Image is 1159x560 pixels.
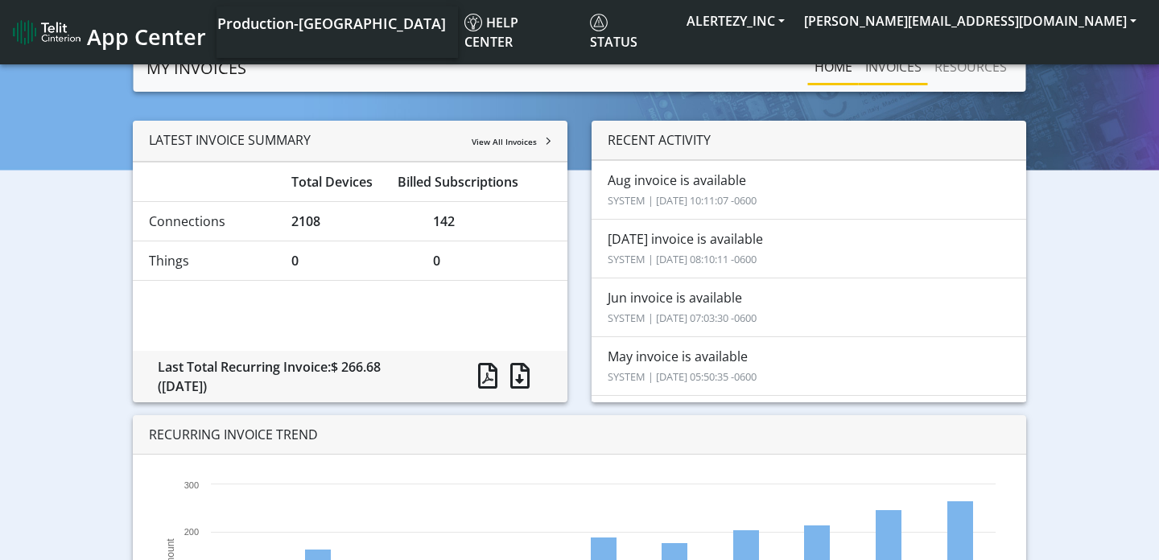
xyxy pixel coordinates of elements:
a: App Center [13,15,204,50]
button: ALERTEZY_INC [677,6,794,35]
a: MY INVOICES [146,52,246,84]
li: [DATE] invoice is available [592,219,1026,278]
div: Total Devices [279,172,386,191]
small: SYSTEM | [DATE] 10:11:07 -0600 [608,193,757,208]
span: App Center [87,22,206,51]
a: Help center [458,6,584,58]
a: Your current platform instance [217,6,445,39]
span: Help center [464,14,518,51]
small: SYSTEM | [DATE] 07:03:30 -0600 [608,311,757,325]
div: Connections [137,212,279,231]
a: Status [584,6,677,58]
div: 2108 [279,212,422,231]
text: 200 [184,527,199,537]
div: RECENT ACTIVITY [592,121,1026,160]
div: ([DATE]) [158,377,440,396]
a: RESOURCES [928,51,1013,83]
text: 300 [184,480,199,490]
img: logo-telit-cinterion-gw-new.png [13,19,80,45]
small: SYSTEM | [DATE] 08:10:11 -0600 [608,252,757,266]
div: Things [137,251,279,270]
button: [PERSON_NAME][EMAIL_ADDRESS][DOMAIN_NAME] [794,6,1146,35]
div: Billed Subscriptions [386,172,563,191]
div: RECURRING INVOICE TREND [133,415,1026,455]
span: $ 266.68 [331,358,381,376]
img: status.svg [590,14,608,31]
span: Production-[GEOGRAPHIC_DATA] [217,14,446,33]
a: Home [808,51,859,83]
div: Last Total Recurring Invoice: [146,357,452,396]
img: knowledge.svg [464,14,482,31]
span: View All Invoices [472,136,537,147]
small: SYSTEM | [DATE] 05:50:35 -0600 [608,369,757,384]
div: 0 [421,251,563,270]
li: Apr invoice is available [592,395,1026,455]
div: 0 [279,251,422,270]
span: Status [590,14,637,51]
li: May invoice is available [592,336,1026,396]
li: Jun invoice is available [592,278,1026,337]
li: Aug invoice is available [592,160,1026,220]
a: INVOICES [859,51,928,83]
div: 142 [421,212,563,231]
div: LATEST INVOICE SUMMARY [133,121,567,162]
